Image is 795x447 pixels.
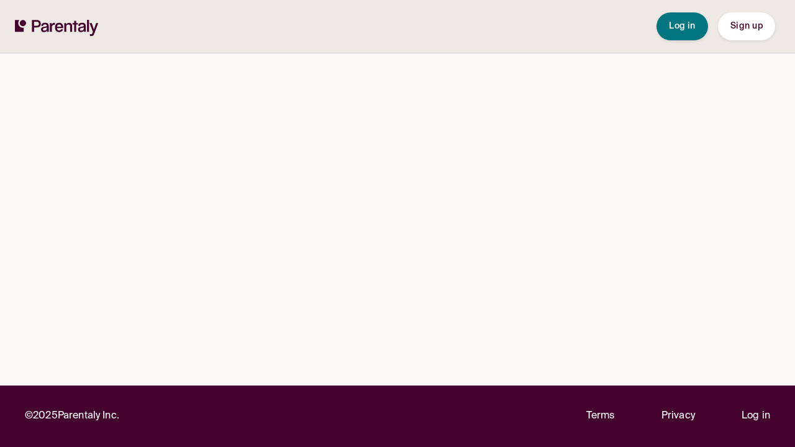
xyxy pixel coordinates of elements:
[586,408,615,425] a: Terms
[656,12,708,40] button: Log in
[669,22,696,30] span: Log in
[730,22,763,30] span: Sign up
[25,408,119,425] p: © 2025 Parentaly Inc.
[718,12,775,40] button: Sign up
[661,408,695,425] a: Privacy
[742,408,770,425] a: Log in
